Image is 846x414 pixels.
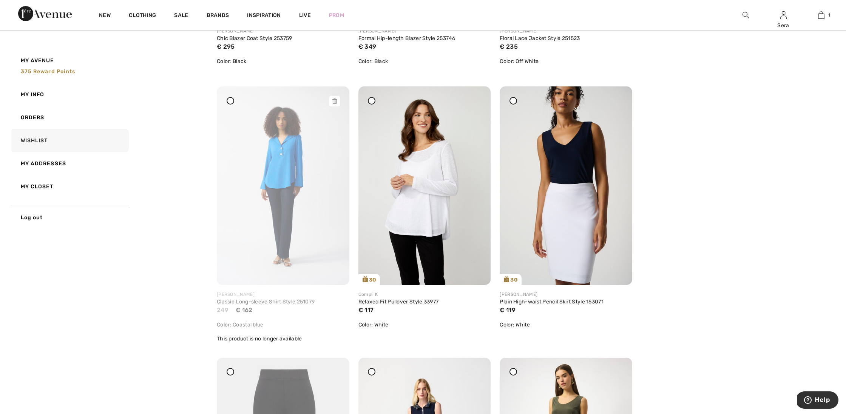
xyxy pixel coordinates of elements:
[500,35,580,42] a: Floral Lace Jacket Style 251523
[217,291,349,298] div: [PERSON_NAME]
[828,12,830,18] span: 1
[217,43,235,50] span: € 295
[358,28,491,34] div: [PERSON_NAME]
[236,306,253,314] span: € 162
[358,291,491,298] div: Compli K
[10,152,129,175] a: My Addresses
[500,86,632,285] a: 30
[217,57,349,65] div: Color: Black
[780,11,787,20] img: My Info
[18,6,72,21] img: 1ère Avenue
[500,57,632,65] div: Color: Off White
[174,12,188,20] a: Sale
[500,43,518,50] span: € 235
[10,106,129,129] a: Orders
[217,335,349,343] p: This product is no longer available
[358,321,491,329] div: Color: White
[803,11,840,20] a: 1
[818,11,824,20] img: My Bag
[358,86,491,285] a: 30
[217,321,349,329] div: Color: Coastal blue
[207,12,229,20] a: Brands
[358,57,491,65] div: Color: Black
[217,86,349,285] img: joseph-ribkoff-tops-black_251079_1_9667_search.jpg
[217,35,292,42] a: Chic Blazer Coat Style 253759
[358,35,455,42] a: Formal Hip-length Blazer Style 253746
[358,43,377,50] span: € 349
[10,83,129,106] a: My Info
[299,11,311,19] a: Live
[21,57,54,65] span: My Avenue
[217,306,228,314] span: 249
[358,299,439,305] a: Relaxed Fit Pullover Style 33977
[500,291,632,298] div: [PERSON_NAME]
[500,321,632,329] div: Color: White
[217,299,315,305] a: Classic Long-sleeve Shirt Style 251079
[129,12,156,20] a: Clothing
[780,11,787,18] a: Sign In
[10,206,129,229] a: Log out
[765,22,802,29] div: Sera
[797,391,838,410] iframe: Opens a widget where you can find more information
[743,11,749,20] img: search the website
[21,68,76,75] span: 375 Reward points
[358,86,491,285] img: compli-k-tops-white_732933977a_2_768d_search.jpg
[10,129,129,152] a: Wishlist
[10,175,129,198] a: My Closet
[358,306,374,314] span: € 117
[99,12,111,20] a: New
[247,12,281,20] span: Inspiration
[500,86,632,285] img: joseph-ribkoff-skirts-white_153071g1_3630_search.jpg
[500,299,604,305] a: Plain High-waist Pencil Skirt Style 153071
[500,306,516,314] span: € 119
[329,11,344,19] a: Prom
[217,28,349,34] div: [PERSON_NAME]
[500,28,632,34] div: [PERSON_NAME]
